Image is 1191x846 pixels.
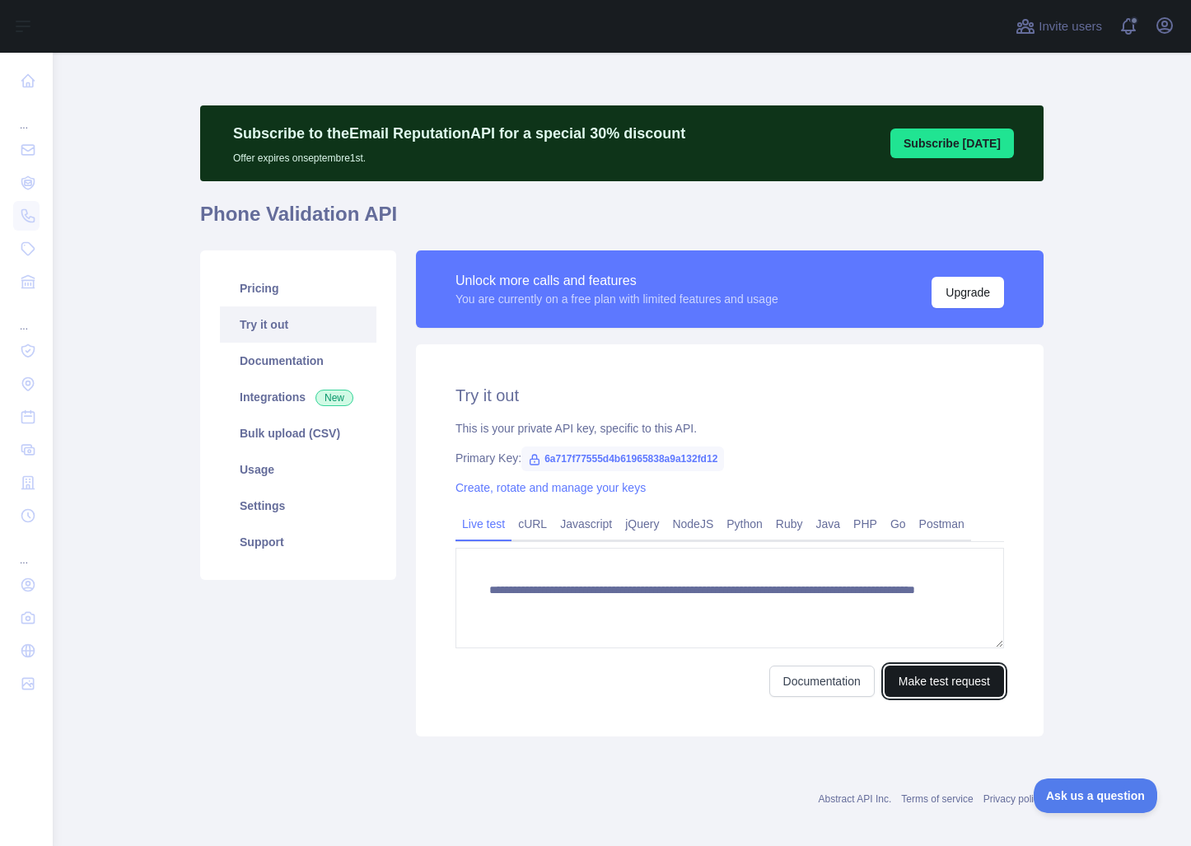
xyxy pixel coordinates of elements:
p: Offer expires on septembre 1st. [233,145,685,165]
div: Unlock more calls and features [455,271,778,291]
a: Postman [913,511,971,537]
a: Support [220,524,376,560]
a: cURL [511,511,553,537]
a: Documentation [220,343,376,379]
h1: Phone Validation API [200,201,1044,241]
div: This is your private API key, specific to this API. [455,420,1004,437]
a: Pricing [220,270,376,306]
span: Invite users [1039,17,1102,36]
a: PHP [847,511,884,537]
a: Bulk upload (CSV) [220,415,376,451]
a: Go [884,511,913,537]
div: You are currently on a free plan with limited features and usage [455,291,778,307]
a: Usage [220,451,376,488]
a: Integrations New [220,379,376,415]
a: Try it out [220,306,376,343]
a: Live test [455,511,511,537]
a: Documentation [769,666,875,697]
a: Privacy policy [983,793,1044,805]
span: 6a717f77555d4b61965838a9a132fd12 [521,446,724,471]
div: ... [13,99,40,132]
button: Subscribe [DATE] [890,129,1014,158]
a: jQuery [619,511,666,537]
a: Ruby [769,511,810,537]
a: Java [810,511,848,537]
div: ... [13,534,40,567]
div: ... [13,300,40,333]
a: Create, rotate and manage your keys [455,481,646,494]
p: Subscribe to the Email Reputation API for a special 30 % discount [233,122,685,145]
button: Upgrade [932,277,1004,308]
div: Primary Key: [455,450,1004,466]
a: Settings [220,488,376,524]
a: Abstract API Inc. [819,793,892,805]
a: Terms of service [901,793,973,805]
span: New [315,390,353,406]
iframe: Toggle Customer Support [1034,778,1158,813]
button: Make test request [885,666,1004,697]
button: Invite users [1012,13,1105,40]
h2: Try it out [455,384,1004,407]
a: Javascript [553,511,619,537]
a: Python [720,511,769,537]
a: NodeJS [666,511,720,537]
